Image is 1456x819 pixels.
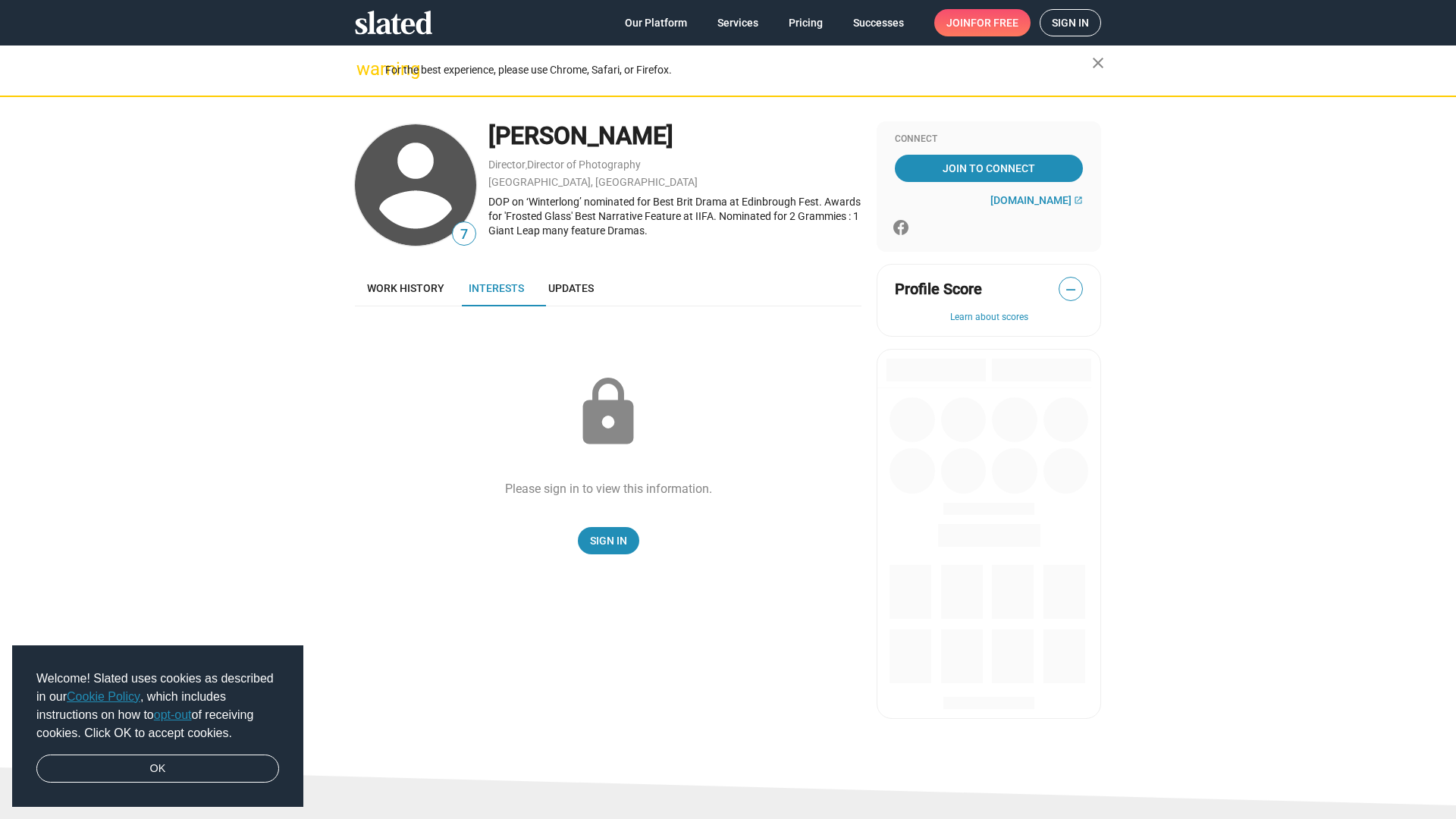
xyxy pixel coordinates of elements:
[36,755,279,783] a: dismiss cookie message
[1074,196,1083,205] mat-icon: open_in_new
[67,690,140,703] a: Cookie Policy
[895,133,1083,146] div: Connect
[457,270,536,306] a: Interests
[578,527,639,554] a: Sign In
[488,120,861,152] div: [PERSON_NAME]
[895,155,1083,182] a: Join To Connect
[590,527,627,554] span: Sign In
[154,708,192,721] a: opt-out
[526,162,527,170] span: ,
[705,9,770,36] a: Services
[990,194,1083,206] a: [DOMAIN_NAME]
[367,282,444,294] span: Work history
[613,9,699,36] a: Our Platform
[536,270,606,306] a: Updates
[934,9,1031,36] a: Joinfor free
[946,9,1018,36] span: Join
[1089,54,1107,72] mat-icon: close
[505,481,712,497] div: Please sign in to view this information.
[527,158,641,171] a: Director of Photography
[36,670,279,742] span: Welcome! Slated uses cookies as described in our , which includes instructions on how to of recei...
[385,60,1092,80] div: For the best experience, please use Chrome, Safari, or Firefox.
[789,9,823,36] span: Pricing
[453,224,475,245] span: 7
[355,270,457,306] a: Work history
[853,9,904,36] span: Successes
[488,158,526,171] a: Director
[570,375,646,450] mat-icon: lock
[895,279,982,300] span: Profile Score
[356,60,375,78] mat-icon: warning
[1059,280,1082,300] span: —
[895,312,1083,324] button: Learn about scores
[1052,10,1089,36] span: Sign in
[12,645,303,808] div: cookieconsent
[1040,9,1101,36] a: Sign in
[898,155,1080,182] span: Join To Connect
[841,9,916,36] a: Successes
[990,194,1072,206] span: [DOMAIN_NAME]
[548,282,594,294] span: Updates
[488,195,861,237] div: DOP on ‘Winterlong’ nominated for Best Brit Drama at Edinbrough Fest. Awards for 'Frosted Glass' ...
[717,9,758,36] span: Services
[488,176,698,188] a: [GEOGRAPHIC_DATA], [GEOGRAPHIC_DATA]
[469,282,524,294] span: Interests
[971,9,1018,36] span: for free
[625,9,687,36] span: Our Platform
[777,9,835,36] a: Pricing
